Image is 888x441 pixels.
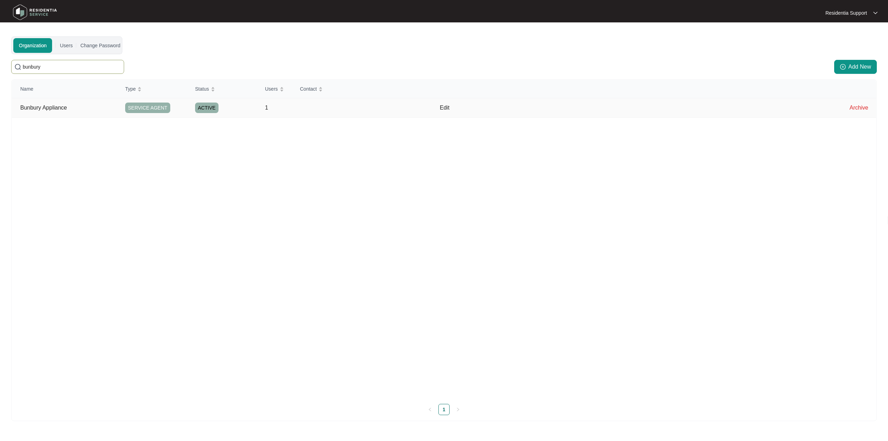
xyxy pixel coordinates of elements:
[873,11,878,15] img: dropdown arrow
[20,104,117,112] p: Bunbury Appliance
[440,104,841,112] p: Edit
[10,2,59,23] img: residentia service logo
[424,404,436,415] li: Previous Page
[840,64,846,70] span: plus-circle
[14,63,21,70] img: search-icon
[850,104,876,112] p: Archive
[23,63,121,71] input: Search
[834,60,877,74] button: Add New
[452,404,464,415] li: Next Page
[825,9,867,16] p: Residentia Support
[265,85,278,93] span: Users
[195,103,219,113] span: ACTIVE
[424,404,436,415] button: left
[257,98,292,118] td: 1
[848,63,871,71] span: Add New
[257,80,292,98] th: Users
[300,85,317,93] span: Contact
[439,404,449,415] a: 1
[438,404,450,415] li: 1
[13,38,52,53] div: Organization
[292,80,361,98] th: Contact
[125,103,170,113] span: SERVICE AGENT
[428,407,432,412] span: left
[125,85,136,93] span: Type
[60,42,73,49] div: Users
[80,42,120,49] div: Change Password
[195,85,209,93] span: Status
[12,80,117,98] th: Name
[117,80,187,98] th: Type
[11,60,877,74] div: Organizations
[452,404,464,415] button: right
[187,80,257,98] th: Status
[456,407,460,412] span: right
